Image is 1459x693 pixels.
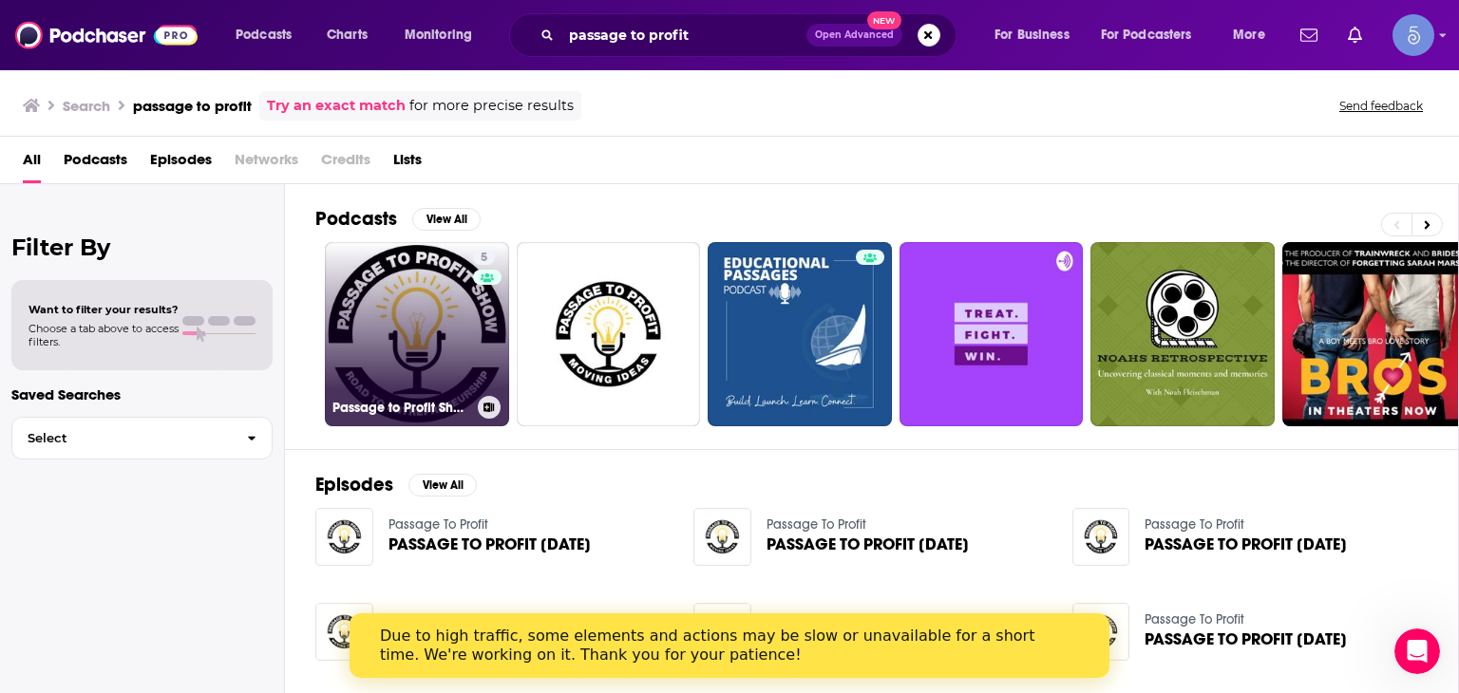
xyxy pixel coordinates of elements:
[1072,508,1130,566] img: PASSAGE TO PROFIT 4-14-19
[867,11,901,29] span: New
[393,144,422,183] a: Lists
[473,250,495,265] a: 5
[28,322,179,348] span: Choose a tab above to access filters.
[405,22,472,48] span: Monitoring
[527,13,975,57] div: Search podcasts, credits, & more...
[315,473,477,496] a: EpisodesView All
[1145,516,1244,533] a: Passage To Profit
[1393,14,1434,56] img: User Profile
[315,473,393,496] h2: Episodes
[1145,536,1347,553] a: PASSAGE TO PROFIT 4-14-19
[64,144,127,183] a: Podcasts
[315,603,373,661] img: PASSAGE TO PROFIT 1-6-19
[1340,19,1370,51] a: Show notifications dropdown
[267,95,406,117] a: Try an exact match
[315,508,373,566] img: PASSAGE TO PROFIT 12-2-18
[1089,20,1220,50] button: open menu
[1101,22,1192,48] span: For Podcasters
[409,95,574,117] span: for more precise results
[236,22,292,48] span: Podcasts
[767,611,866,627] a: Passage To Profit
[11,417,273,459] button: Select
[693,508,751,566] img: PASSAGE TO PROFIT 8-12-18
[388,516,488,533] a: Passage To Profit
[1145,611,1244,627] a: Passage To Profit
[327,22,368,48] span: Charts
[315,207,481,231] a: PodcastsView All
[28,303,179,316] span: Want to filter your results?
[391,20,497,50] button: open menu
[1145,631,1347,647] span: PASSAGE TO PROFIT [DATE]
[1293,19,1325,51] a: Show notifications dropdown
[693,603,751,661] img: PASSAGE TO PROFIT 10-28-18
[1334,98,1429,114] button: Send feedback
[767,536,969,553] a: PASSAGE TO PROFIT 8-12-18
[981,20,1093,50] button: open menu
[481,249,487,268] span: 5
[325,242,509,426] a: 5Passage to Profit Show - Road to Entrepreneurship
[995,22,1070,48] span: For Business
[388,536,591,553] span: PASSAGE TO PROFIT [DATE]
[315,207,397,231] h2: Podcasts
[11,234,273,261] h2: Filter By
[23,144,41,183] a: All
[150,144,212,183] a: Episodes
[815,30,894,40] span: Open Advanced
[63,97,110,115] h3: Search
[408,474,477,496] button: View All
[1394,628,1440,674] iframe: Intercom live chat
[388,536,591,553] a: PASSAGE TO PROFIT 12-2-18
[15,17,198,53] img: Podchaser - Follow, Share and Rate Podcasts
[412,208,481,231] button: View All
[1072,603,1130,661] img: PASSAGE TO PROFIT 5-12-19
[388,611,488,627] a: Passage To Profit
[12,432,232,444] span: Select
[1220,20,1289,50] button: open menu
[222,20,316,50] button: open menu
[332,400,470,416] h3: Passage to Profit Show - Road to Entrepreneurship
[314,20,379,50] a: Charts
[1393,14,1434,56] button: Show profile menu
[1233,22,1265,48] span: More
[350,613,1109,678] iframe: Intercom live chat banner
[1145,536,1347,553] span: PASSAGE TO PROFIT [DATE]
[806,24,902,47] button: Open AdvancedNew
[767,536,969,553] span: PASSAGE TO PROFIT [DATE]
[133,97,252,115] h3: passage to profit
[11,385,273,403] p: Saved Searches
[235,144,298,183] span: Networks
[1393,14,1434,56] span: Logged in as Spiral5-G1
[1145,631,1347,647] a: PASSAGE TO PROFIT 5-12-19
[561,20,806,50] input: Search podcasts, credits, & more...
[767,516,866,533] a: Passage To Profit
[321,144,370,183] span: Credits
